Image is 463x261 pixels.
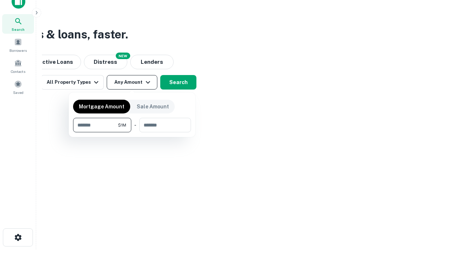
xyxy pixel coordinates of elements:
iframe: Chat Widget [427,203,463,238]
span: $1M [118,122,126,128]
p: Mortgage Amount [79,103,124,111]
div: - [134,118,136,132]
p: Sale Amount [137,103,169,111]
